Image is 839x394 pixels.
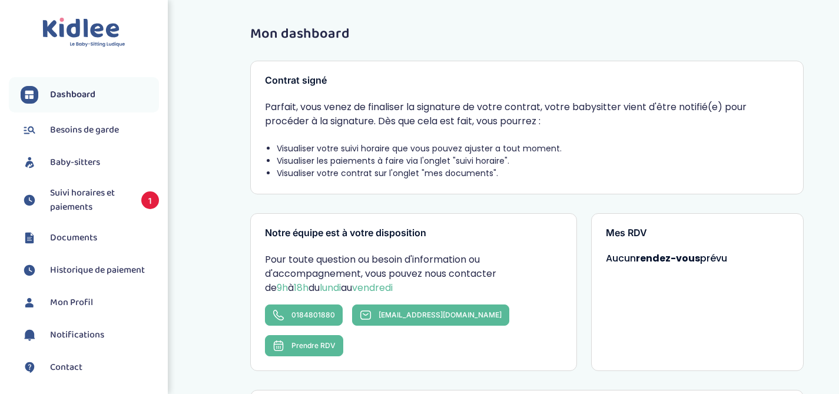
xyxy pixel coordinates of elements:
span: Besoins de garde [50,123,119,137]
a: Notifications [21,326,159,344]
span: Mon Profil [50,296,93,310]
a: Documents [21,229,159,247]
span: vendredi [352,281,393,294]
img: suivihoraire.svg [21,261,38,279]
img: babysitters.svg [21,154,38,171]
p: Parfait, vous venez de finaliser la signature de votre contrat, votre babysitter vient d'être not... [265,100,789,128]
span: Documents [50,231,97,245]
span: Dashboard [50,88,95,102]
a: Suivi horaires et paiements 1 [21,186,159,214]
img: notification.svg [21,326,38,344]
span: 0184801880 [291,310,335,319]
span: [EMAIL_ADDRESS][DOMAIN_NAME] [379,310,502,319]
li: Visualiser les paiements à faire via l'onglet "suivi horaire". [277,155,789,167]
h3: Notre équipe est à votre disposition [265,228,562,239]
h1: Mon dashboard [250,27,804,42]
span: 18h [294,281,309,294]
a: Besoins de garde [21,121,159,139]
a: Dashboard [21,86,159,104]
a: Historique de paiement [21,261,159,279]
img: dashboard.svg [21,86,38,104]
a: Mon Profil [21,294,159,312]
span: lundi [320,281,341,294]
span: Aucun prévu [606,251,727,265]
span: 1 [141,191,159,209]
a: 0184801880 [265,304,343,326]
img: logo.svg [42,18,125,48]
p: Pour toute question ou besoin d'information ou d'accompagnement, vous pouvez nous contacter de à ... [265,253,562,295]
span: 9h [277,281,288,294]
img: profil.svg [21,294,38,312]
span: Notifications [50,328,104,342]
strong: rendez-vous [636,251,700,265]
span: Prendre RDV [291,341,336,350]
span: Contact [50,360,82,375]
img: besoin.svg [21,121,38,139]
img: documents.svg [21,229,38,247]
a: [EMAIL_ADDRESS][DOMAIN_NAME] [352,304,509,326]
img: suivihoraire.svg [21,191,38,209]
h3: Mes RDV [606,228,790,239]
button: Prendre RDV [265,335,343,356]
h3: Contrat signé [265,75,789,86]
img: contact.svg [21,359,38,376]
a: Baby-sitters [21,154,159,171]
span: Suivi horaires et paiements [50,186,130,214]
a: Contact [21,359,159,376]
li: Visualiser votre suivi horaire que vous pouvez ajuster a tout moment. [277,143,789,155]
span: Baby-sitters [50,155,100,170]
span: Historique de paiement [50,263,145,277]
li: Visualiser votre contrat sur l'onglet "mes documents". [277,167,789,180]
